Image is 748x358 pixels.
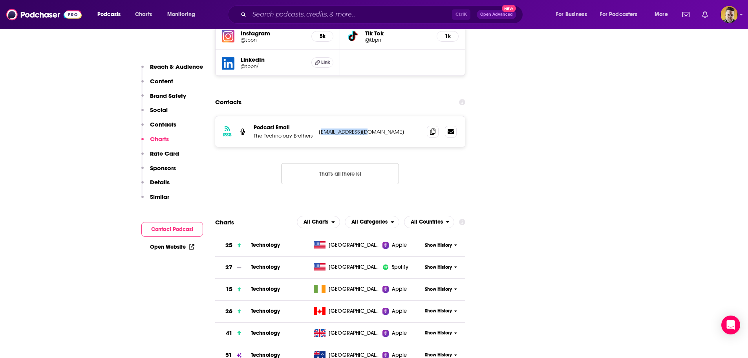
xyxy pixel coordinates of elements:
[679,8,693,21] a: Show notifications dropdown
[304,219,328,225] span: All Charts
[382,307,422,315] a: Apple
[404,216,455,228] h2: Countries
[649,8,678,21] button: open menu
[141,164,176,179] button: Sponsors
[249,8,452,21] input: Search podcasts, credits, & more...
[297,216,340,228] h2: Platforms
[311,329,382,337] a: [GEOGRAPHIC_DATA]
[382,241,422,249] a: Apple
[392,307,407,315] span: Apple
[254,132,313,139] p: The Technology Brothers
[311,263,382,271] a: [GEOGRAPHIC_DATA]
[92,8,131,21] button: open menu
[502,5,516,12] span: New
[281,163,399,184] button: Nothing here.
[392,285,407,293] span: Apple
[215,323,251,344] a: 41
[404,216,455,228] button: open menu
[422,330,460,336] button: Show History
[392,263,408,271] span: Spotify
[150,178,170,186] p: Details
[443,33,452,40] h5: 1k
[225,307,232,316] h3: 26
[319,129,421,135] p: [EMAIL_ADDRESS][DOMAIN_NAME]
[382,264,389,270] img: iconImage
[150,135,169,143] p: Charts
[329,285,380,293] span: Ireland
[329,263,380,271] span: United States
[150,244,194,250] a: Open Website
[150,77,173,85] p: Content
[141,150,179,164] button: Rate Card
[251,286,280,292] span: Technology
[225,241,232,250] h3: 25
[141,178,170,193] button: Details
[141,222,203,237] button: Contact Podcast
[721,6,738,23] span: Logged in as JohnMoore
[422,264,460,271] button: Show History
[167,9,195,20] span: Monitoring
[241,63,305,69] a: @tbpn/
[150,92,186,99] p: Brand Safety
[251,330,280,336] a: Technology
[150,121,176,128] p: Contacts
[141,92,186,106] button: Brand Safety
[251,242,280,248] a: Technology
[226,329,232,338] h3: 41
[311,57,333,68] a: Link
[721,6,738,23] img: User Profile
[130,8,157,21] a: Charts
[141,106,168,121] button: Social
[215,235,251,256] a: 25
[150,150,179,157] p: Rate Card
[215,279,251,300] a: 15
[329,307,380,315] span: Canada
[241,29,305,37] h5: Instagram
[215,301,251,322] a: 26
[215,95,241,110] h2: Contacts
[480,13,513,17] span: Open Advanced
[222,30,234,42] img: iconImage
[251,264,280,270] a: Technology
[329,329,380,337] span: United Kingdom
[425,330,452,336] span: Show History
[365,29,430,37] h5: Tik Tok
[241,37,305,43] a: @tbpn
[655,9,668,20] span: More
[411,219,443,225] span: All Countries
[150,164,176,172] p: Sponsors
[351,219,388,225] span: All Categories
[721,6,738,23] button: Show profile menu
[235,6,530,24] div: Search podcasts, credits, & more...
[311,285,382,293] a: [GEOGRAPHIC_DATA]
[422,308,460,314] button: Show History
[550,8,597,21] button: open menu
[241,56,305,63] h5: LinkedIn
[382,263,422,271] a: iconImageSpotify
[422,242,460,249] button: Show History
[150,106,168,114] p: Social
[6,7,82,22] img: Podchaser - Follow, Share and Rate Podcasts
[297,216,340,228] button: open menu
[223,132,232,138] h3: RSS
[425,242,452,249] span: Show History
[595,8,649,21] button: open menu
[345,216,399,228] button: open menu
[215,257,251,278] a: 27
[365,37,430,43] a: @tbpn
[382,329,422,337] a: Apple
[721,316,740,334] div: Open Intercom Messenger
[422,286,460,293] button: Show History
[311,307,382,315] a: [GEOGRAPHIC_DATA]
[215,218,234,226] h2: Charts
[382,285,422,293] a: Apple
[392,329,407,337] span: Apple
[311,241,382,249] a: [GEOGRAPHIC_DATA]
[225,263,232,272] h3: 27
[97,9,121,20] span: Podcasts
